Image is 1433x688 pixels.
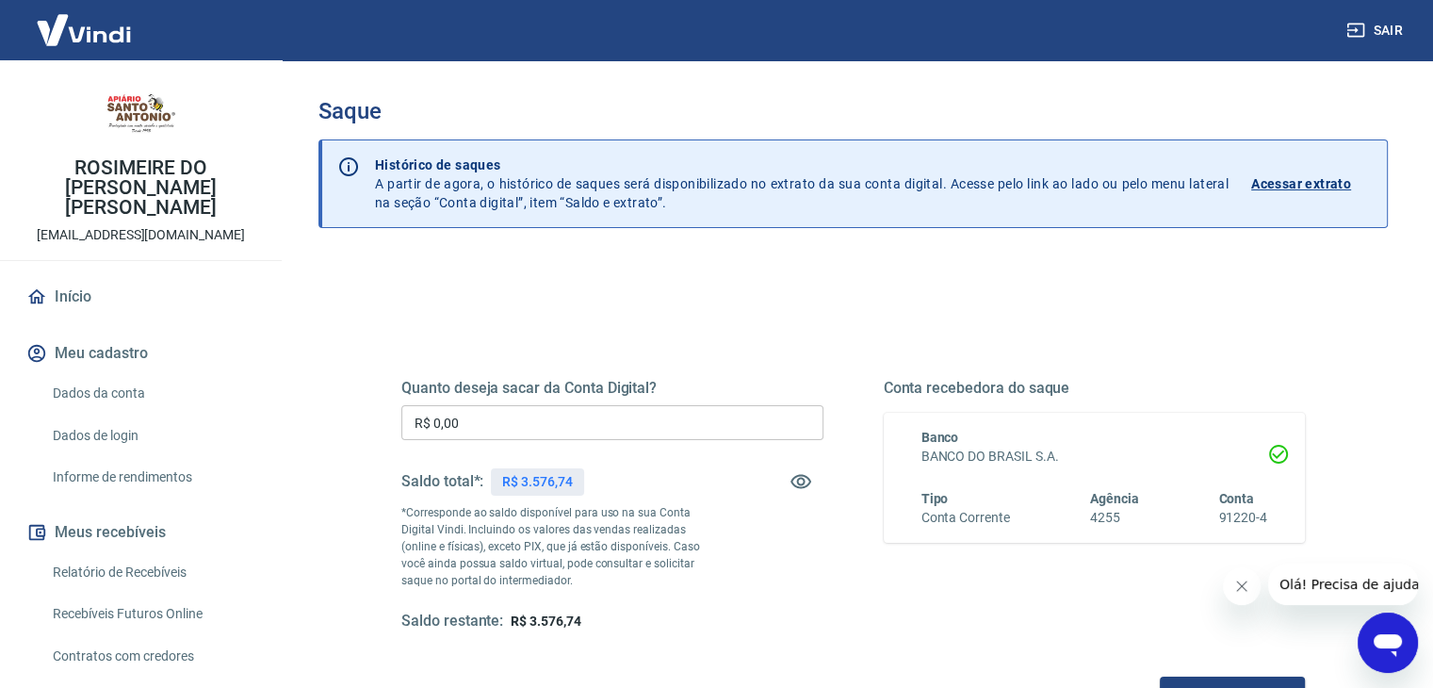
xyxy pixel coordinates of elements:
[45,637,259,676] a: Contratos com credores
[1090,508,1139,528] h6: 4255
[23,512,259,553] button: Meus recebíveis
[511,614,580,629] span: R$ 3.576,74
[401,612,503,631] h5: Saldo restante:
[23,276,259,318] a: Início
[921,430,959,445] span: Banco
[1218,491,1254,506] span: Conta
[1268,564,1418,605] iframe: Mensagem da empresa
[1358,613,1418,673] iframe: Botão para abrir a janela de mensagens
[401,504,718,589] p: *Corresponde ao saldo disponível para uso na sua Conta Digital Vindi. Incluindo os valores das ve...
[401,472,483,491] h5: Saldo total*:
[921,508,1010,528] h6: Conta Corrente
[23,1,145,58] img: Vindi
[921,491,949,506] span: Tipo
[401,379,823,398] h5: Quanto deseja sacar da Conta Digital?
[921,447,1268,467] h6: BANCO DO BRASIL S.A.
[1223,567,1261,605] iframe: Fechar mensagem
[375,156,1229,174] p: Histórico de saques
[37,225,245,245] p: [EMAIL_ADDRESS][DOMAIN_NAME]
[104,75,179,151] img: 72e15269-ae99-4cec-b48c-68b5e467e2c7.jpeg
[45,553,259,592] a: Relatório de Recebíveis
[375,156,1229,212] p: A partir de agora, o histórico de saques será disponibilizado no extrato da sua conta digital. Ac...
[1090,491,1139,506] span: Agência
[11,13,158,28] span: Olá! Precisa de ajuda?
[45,374,259,413] a: Dados da conta
[45,417,259,455] a: Dados de login
[1218,508,1267,528] h6: 91220-4
[502,472,572,492] p: R$ 3.576,74
[1251,156,1372,212] a: Acessar extrato
[318,98,1388,124] h3: Saque
[1343,13,1410,48] button: Sair
[15,158,267,218] p: ROSIMEIRE DO [PERSON_NAME] [PERSON_NAME]
[23,333,259,374] button: Meu cadastro
[45,458,259,497] a: Informe de rendimentos
[45,595,259,633] a: Recebíveis Futuros Online
[1251,174,1351,193] p: Acessar extrato
[884,379,1306,398] h5: Conta recebedora do saque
